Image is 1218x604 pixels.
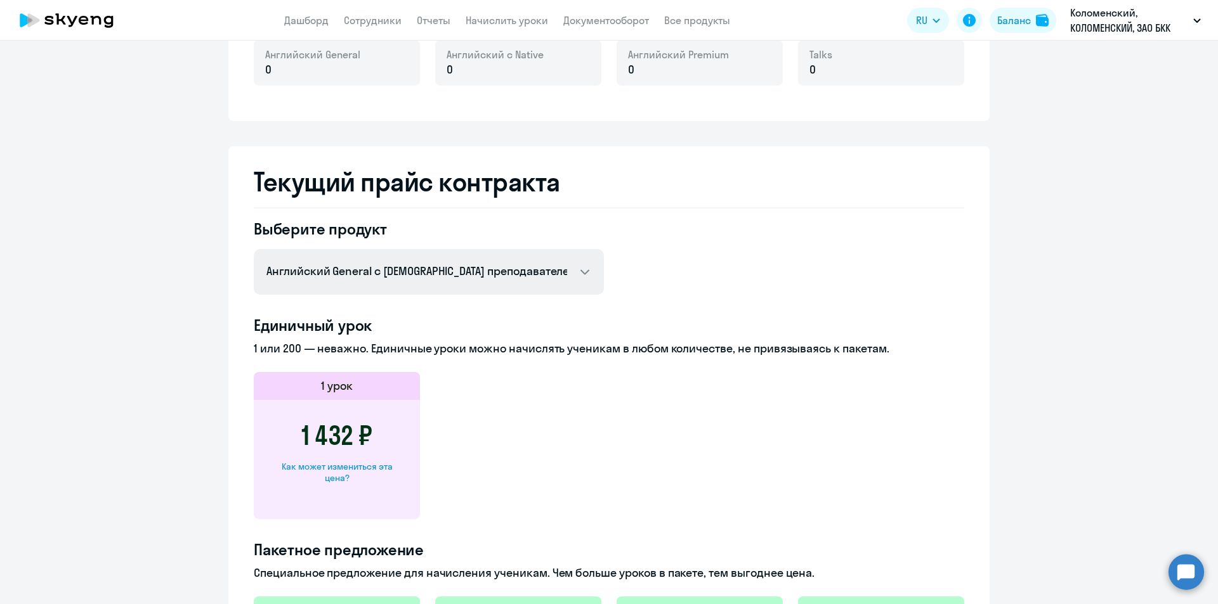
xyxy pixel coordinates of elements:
[254,539,964,560] h4: Пакетное предложение
[417,14,450,27] a: Отчеты
[265,48,360,61] span: Английский General
[447,48,544,61] span: Английский с Native
[447,61,453,78] span: 0
[466,14,548,27] a: Начислить уроки
[254,340,964,357] p: 1 или 200 — неважно. Единичные уроки можно начислять ученикам в любом количестве, не привязываясь...
[1064,5,1207,35] button: Коломенский, КОЛОМЕНСКИЙ, ЗАО БКК
[664,14,730,27] a: Все продукты
[254,315,964,335] h4: Единичный урок
[809,61,816,78] span: 0
[563,14,649,27] a: Документооборот
[321,378,353,394] h5: 1 урок
[274,461,400,484] div: Как может измениться эта цена?
[990,8,1056,33] button: Балансbalance
[301,420,372,451] h3: 1 432 ₽
[997,13,1031,28] div: Баланс
[1070,5,1188,35] p: Коломенский, КОЛОМЕНСКИЙ, ЗАО БКК
[916,13,927,28] span: RU
[254,219,604,239] h4: Выберите продукт
[628,48,729,61] span: Английский Premium
[254,167,964,197] h2: Текущий прайс контракта
[1036,14,1049,27] img: balance
[265,61,272,78] span: 0
[907,8,949,33] button: RU
[284,14,329,27] a: Дашборд
[344,14,402,27] a: Сотрудники
[809,48,832,61] span: Talks
[628,61,634,78] span: 0
[254,565,964,581] p: Специальное предложение для начисления ученикам. Чем больше уроков в пакете, тем выгоднее цена.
